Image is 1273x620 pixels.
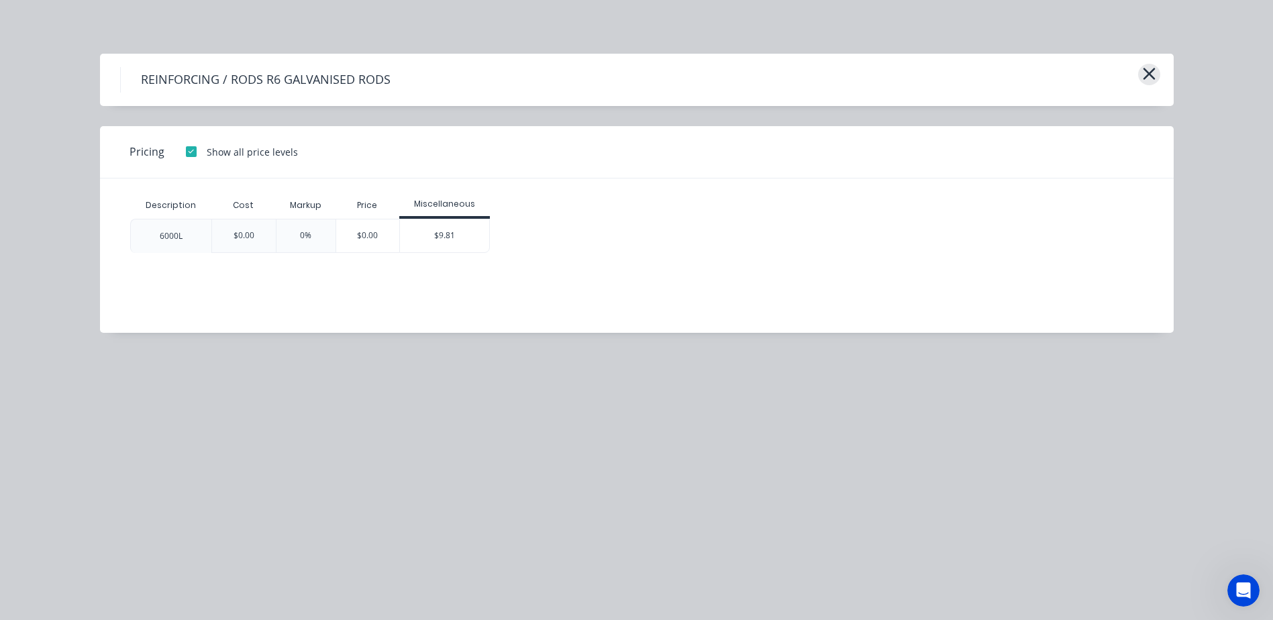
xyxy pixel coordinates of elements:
div: $0.00 [336,219,400,252]
div: Description [135,189,207,222]
div: 6000L [160,230,183,242]
div: Price [336,192,400,219]
span: Pricing [130,144,164,160]
div: $0.00 [234,229,254,242]
h4: REINFORCING / RODS R6 GALVANISED RODS [120,67,411,93]
div: 0% [300,229,311,242]
div: Show all price levels [207,145,298,159]
iframe: Intercom live chat [1227,574,1260,607]
div: Cost [211,192,276,219]
div: Miscellaneous [399,198,490,210]
div: $9.81 [400,219,489,252]
div: Markup [276,192,336,219]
